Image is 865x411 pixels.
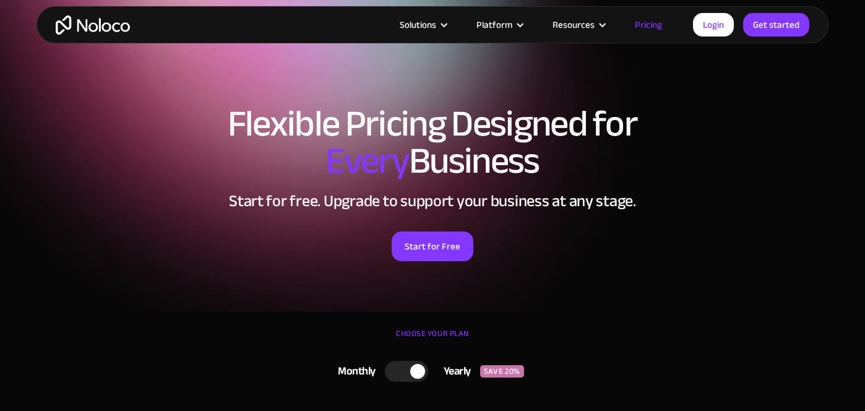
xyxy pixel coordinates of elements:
div: SAVE 20% [480,365,524,378]
div: CHOOSE YOUR PLAN [49,324,816,355]
div: Yearly [428,362,480,381]
div: Platform [476,17,512,33]
h1: Flexible Pricing Designed for Business [49,105,816,180]
div: Platform [461,17,537,33]
a: home [56,15,130,35]
h2: Start for free. Upgrade to support your business at any stage. [49,192,816,210]
div: Resources [553,17,595,33]
a: Get started [743,13,809,37]
div: Resources [537,17,619,33]
div: Solutions [400,17,436,33]
div: Monthly [322,362,385,381]
div: Solutions [384,17,461,33]
a: Login [693,13,734,37]
a: Pricing [619,17,678,33]
span: Every [325,126,409,196]
a: Start for Free [392,231,473,261]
